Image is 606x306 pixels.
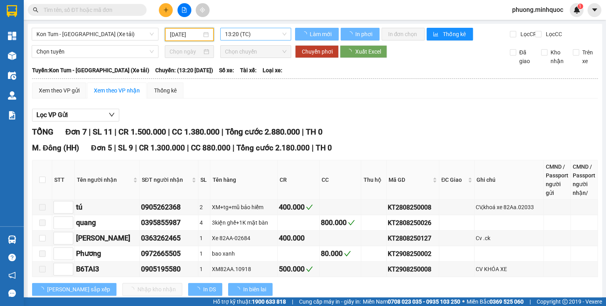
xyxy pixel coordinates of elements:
input: Chọn ngày [170,47,202,56]
td: B6TAI3 [75,262,140,277]
th: Thu hộ [361,160,387,200]
span: Chọn chuyến [225,46,287,58]
span: Chuyến: (13:20 [DATE]) [155,66,213,75]
span: check [348,219,355,226]
span: | [114,127,116,137]
span: In phơi [355,30,373,38]
td: quang [75,215,140,231]
span: loading [194,287,203,292]
div: 3kiện ghế+1K mặt bàn [212,218,276,227]
img: solution-icon [8,111,16,119]
span: In DS [203,285,216,294]
span: In biên lai [243,285,266,294]
span: Cung cấp máy in - giấy in: [299,297,361,306]
div: XM+tg+mũ bảo hiểm [212,203,276,212]
td: Hoàng Minh [75,231,140,246]
span: | [135,143,137,152]
td: 0905195580 [140,262,198,277]
button: file-add [177,3,191,17]
div: KT2808250127 [388,233,438,243]
div: Xem theo VP gửi [39,86,80,95]
span: Đơn 5 [91,143,112,152]
span: file-add [181,7,187,13]
div: XM82AA.10918 [212,265,276,273]
b: Tuyến: Kon Tum - [GEOGRAPHIC_DATA] (Xe tải) [32,67,149,73]
div: 500.000 [279,264,318,275]
div: CMND / Passport người nhận/ [573,162,595,197]
th: Ghi chú [475,160,544,200]
span: Mã GD [389,175,431,184]
span: loading [347,31,354,37]
span: question-circle [8,254,16,261]
th: CR [278,160,320,200]
span: Trên xe [579,48,598,65]
span: Lọc CC [543,30,563,38]
span: Tổng cước 2.180.000 [236,143,309,152]
span: Miền Bắc [467,297,524,306]
div: 0363262465 [141,233,197,244]
span: [PERSON_NAME] sắp xếp [47,285,110,294]
div: 0905262368 [141,202,197,213]
span: Lọc CR [517,30,538,38]
button: caret-down [587,3,601,17]
div: KT2808250008 [388,202,438,212]
td: KT2908250002 [387,246,439,262]
span: | [530,297,531,306]
span: Chọn tuyến [36,46,154,58]
span: | [292,297,293,306]
div: 80.000 [321,248,360,259]
td: 0395855987 [140,215,198,231]
sup: 1 [577,4,583,9]
span: ⚪️ [462,300,465,303]
div: 800.000 [321,217,360,228]
td: Phương [75,246,140,262]
span: Kon Tum - Sài Gòn (Xe tải) [36,28,154,40]
div: 1 [200,249,209,258]
div: CV KHÓA XE [476,265,542,273]
span: Kho nhận [547,48,567,65]
input: Tìm tên, số ĐT hoặc mã đơn [44,6,137,14]
span: | [88,127,90,137]
button: bar-chartThống kê [427,28,473,40]
td: 0363262465 [140,231,198,246]
span: Thống kê [443,30,467,38]
td: 0905262368 [140,200,198,215]
div: [PERSON_NAME] [76,233,138,244]
button: plus [159,3,173,17]
th: CC [320,160,362,200]
span: bar-chart [433,31,440,38]
span: Lọc VP Gửi [36,110,68,120]
div: quang [76,217,138,228]
span: SĐT người nhận [142,175,190,184]
td: tú [75,200,140,215]
input: 29/08/2025 [170,30,202,39]
strong: 1900 633 818 [252,298,286,305]
button: In phơi [341,28,379,40]
span: | [114,143,116,152]
span: Tài xế: [240,66,257,75]
span: Loại xe: [263,66,282,75]
td: KT2908250008 [387,262,439,277]
span: search [33,7,38,13]
div: Thống kê [154,86,177,95]
span: copyright [562,299,568,304]
span: CC 1.380.000 [172,127,219,137]
span: TỔNG [32,127,53,137]
td: 0972665505 [140,246,198,262]
span: M. Đông (HH) [32,143,79,152]
button: Chuyển phơi [295,45,339,58]
div: 0395855987 [141,217,197,228]
span: TH 0 [315,143,332,152]
div: 0972665505 [141,248,197,259]
div: Xem theo VP nhận [94,86,140,95]
span: Xuất Excel [355,47,381,56]
button: [PERSON_NAME] sắp xếp [32,283,116,296]
button: In DS [188,283,222,296]
img: icon-new-feature [573,6,580,13]
span: notification [8,271,16,279]
div: CV,khoá xe 82Aa.02033 [476,203,542,212]
span: SL 11 [92,127,112,137]
button: Làm mới [295,28,339,40]
span: Làm mới [309,30,332,38]
span: Tổng cước 2.880.000 [225,127,299,137]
